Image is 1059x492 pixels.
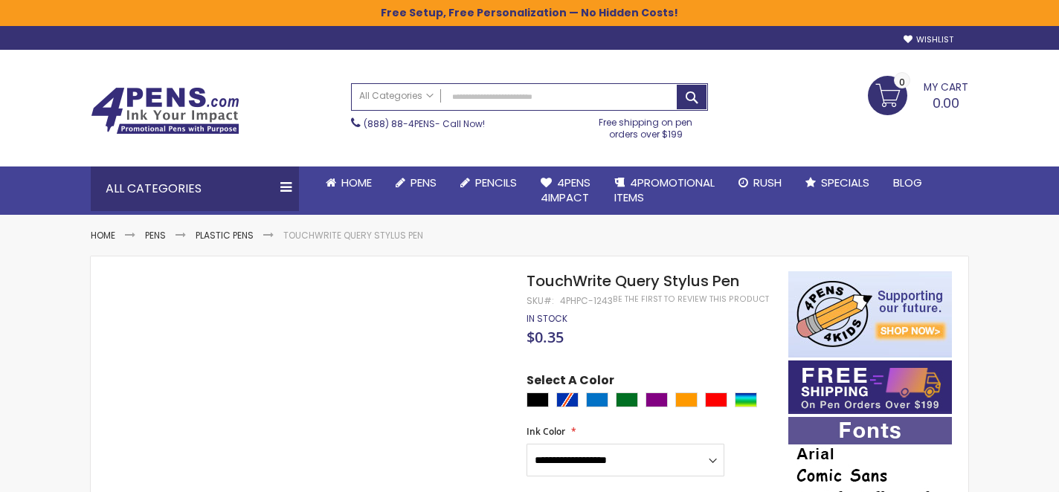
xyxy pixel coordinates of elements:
span: Select A Color [527,372,614,392]
span: Pens [411,175,437,190]
a: Pens [145,229,166,242]
div: Red [705,392,727,407]
span: TouchWrite Query Stylus Pen [527,271,739,291]
span: 4Pens 4impact [541,175,590,205]
span: $0.35 [527,327,564,347]
li: TouchWrite Query Stylus Pen [283,230,423,242]
a: Home [91,229,115,242]
span: Pencils [475,175,517,190]
a: Rush [727,166,794,199]
div: Free shipping on pen orders over $199 [584,111,709,140]
span: In stock [527,312,567,325]
a: (888) 88-4PENS [364,117,435,130]
a: Home [314,166,384,199]
a: Pencils [448,166,529,199]
span: 0.00 [933,94,959,112]
span: Blog [893,175,922,190]
span: - Call Now! [364,117,485,130]
div: All Categories [91,166,299,211]
a: Specials [794,166,881,199]
a: All Categories [352,84,441,109]
span: Home [341,175,372,190]
div: Assorted [735,392,757,407]
a: Wishlist [904,34,953,45]
div: Orange [675,392,698,407]
a: 0.00 0 [868,76,968,113]
div: Green [616,392,638,407]
a: Blog [881,166,934,199]
span: 0 [899,75,905,89]
div: Purple [646,392,668,407]
img: 4pens 4 kids [788,271,952,357]
div: Availability [527,313,567,325]
strong: SKU [527,294,554,307]
div: Black [527,392,549,407]
img: 4Pens Custom Pens and Promotional Products [91,87,239,135]
div: Blue Light [586,392,608,407]
span: 4PROMOTIONAL ITEMS [614,175,715,205]
a: Plastic Pens [196,229,254,242]
a: 4PROMOTIONALITEMS [602,166,727,215]
span: Rush [753,175,782,190]
span: Ink Color [527,425,565,438]
div: 4PHPC-1243 [560,295,613,307]
span: All Categories [359,90,434,102]
a: Pens [384,166,448,199]
img: Free shipping on orders over $199 [788,360,952,414]
a: 4Pens4impact [529,166,602,215]
a: Be the first to review this product [613,294,769,305]
span: Specials [821,175,869,190]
